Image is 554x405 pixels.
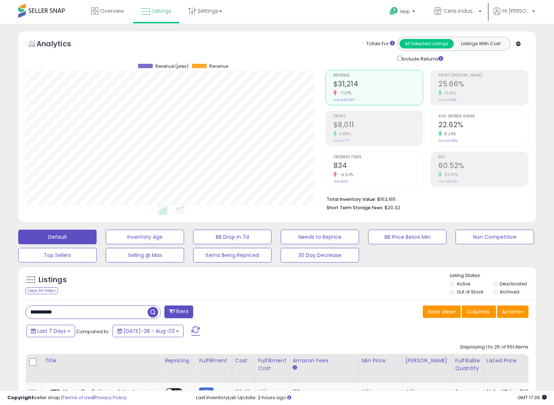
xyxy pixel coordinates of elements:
span: Revenue [333,74,423,78]
b: Total Inventory Value: [327,196,376,202]
h5: Listings [39,275,67,285]
div: Cost [235,357,252,365]
div: Last InventoryLab Update: 2 hours ago. [196,394,547,401]
span: Avg. Buybox Share [438,114,528,118]
div: Min Price [362,357,399,365]
div: $299.99 [487,388,547,395]
div: Include Returns [392,54,452,63]
button: Save View [423,305,461,318]
button: Last 7 Days [26,325,75,337]
small: Prev: 20.89% [438,139,458,143]
div: 15% [293,388,353,395]
b: Listed Price: [487,388,520,395]
div: Fulfillment [199,357,229,365]
button: Items Being Repriced [193,248,272,262]
span: Hi [PERSON_NAME] [503,7,530,15]
button: Needs to Reprice [281,230,359,244]
button: 30 Day Decrease [281,248,359,262]
a: Hi [PERSON_NAME] [493,7,535,24]
small: Prev: 896 [333,179,348,184]
span: Last 7 Days [37,327,66,335]
div: 0 [455,388,478,395]
div: Listed Price [487,357,550,365]
small: Prev: $7,711 [333,139,350,143]
a: N/A [406,388,414,395]
div: Displaying 1 to 25 of 551 items [460,344,528,351]
button: Listings With Cost [453,39,508,48]
h2: 834 [333,161,423,171]
span: Profit [PERSON_NAME] [438,74,528,78]
small: Prev: $33,697 [333,98,355,102]
div: Amazon Fees [293,357,356,365]
div: Title [45,357,159,365]
span: Help [400,8,410,15]
div: [PERSON_NAME] [406,357,449,365]
button: All Selected Listings [399,39,454,48]
small: -6.92% [337,172,354,178]
button: Non Competitive [456,230,534,244]
small: 8.28% [442,131,456,137]
button: Actions [497,305,528,318]
span: Compared to: [76,328,110,335]
span: 2025-08-11 17:39 GMT [518,394,547,401]
label: Deactivated [500,281,527,287]
img: 41JMWcc72kL._SL40_.jpg [47,388,61,403]
small: 12.15% [442,90,456,96]
label: Active [457,281,470,287]
label: Out of Stock [457,289,483,295]
a: N/A [258,388,267,395]
div: Fulfillable Quantity [455,357,480,372]
span: [DATE]-28 - Aug-03 [124,327,175,335]
div: seller snap | | [7,394,126,401]
button: BB Price Below Min [368,230,446,244]
strong: Copyright [7,394,34,401]
button: Top Sellers [18,248,97,262]
h2: 60.52% [438,161,528,171]
label: Archived [500,289,519,295]
span: Overview [100,7,124,15]
div: Repricing [165,357,193,365]
span: ROI [438,155,528,159]
a: Privacy Policy [94,394,126,401]
span: Profit [333,114,423,118]
button: Inventory Age [106,230,184,244]
i: Get Help [389,7,398,16]
small: -7.37% [337,90,352,96]
small: 20.37% [442,172,458,178]
small: Prev: 22.88% [438,98,457,102]
li: $153,165 [327,194,523,203]
button: Selling @ Max [106,248,184,262]
span: Columns [467,308,489,315]
a: N/A [362,388,371,395]
button: BB Drop in 7d [193,230,272,244]
button: Columns [462,305,496,318]
b: Short Term Storage Fees: [327,205,383,211]
span: Ordered Items [333,155,423,159]
button: [DATE]-28 - Aug-03 [113,325,184,337]
small: FBM [199,388,213,395]
h2: 25.66% [438,80,528,90]
div: Totals For [366,40,395,47]
button: Filters [164,305,193,318]
span: OFF [172,389,184,395]
span: Ceris Industries, LLC [444,7,476,15]
span: Revenue [209,64,228,69]
a: 153.47 [235,388,250,395]
h5: Analytics [36,39,85,51]
h2: $31,214 [333,80,423,90]
h2: $8,011 [333,121,423,131]
h2: 22.62% [438,121,528,131]
span: $20.32 [385,204,400,211]
small: 3.88% [337,131,351,137]
div: Clear All Filters [26,287,58,294]
small: Amazon Fees. [293,365,297,371]
div: Fulfillment Cost [258,357,286,372]
button: Default [18,230,97,244]
span: Revenue (prev) [155,64,188,69]
a: Terms of Use [62,394,93,401]
a: Help [384,1,422,24]
small: Prev: 50.28% [438,179,457,184]
span: Listings [152,7,171,15]
p: Listing States: [450,272,536,279]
